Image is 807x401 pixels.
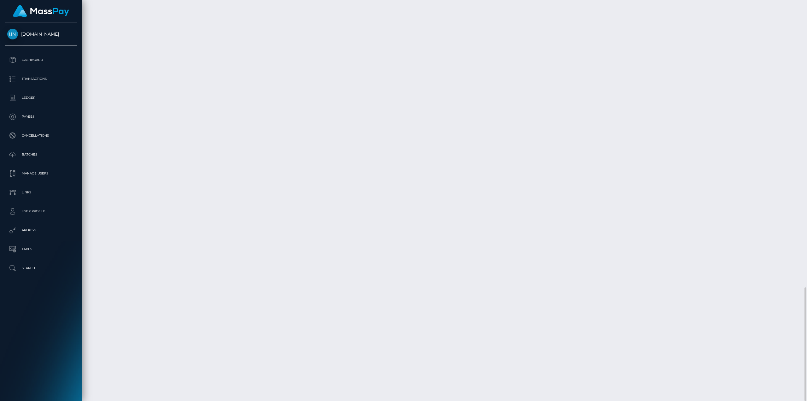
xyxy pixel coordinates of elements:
a: Links [5,185,77,200]
a: Payees [5,109,77,125]
p: User Profile [7,207,75,216]
p: Links [7,188,75,197]
a: Taxes [5,241,77,257]
img: MassPay Logo [13,5,69,17]
a: Manage Users [5,166,77,181]
img: Unlockt.me [7,29,18,39]
a: Transactions [5,71,77,87]
p: Ledger [7,93,75,103]
a: API Keys [5,222,77,238]
p: Taxes [7,245,75,254]
span: [DOMAIN_NAME] [5,31,77,37]
p: Search [7,263,75,273]
p: Transactions [7,74,75,84]
a: Cancellations [5,128,77,144]
p: Dashboard [7,55,75,65]
a: Dashboard [5,52,77,68]
a: User Profile [5,203,77,219]
p: Payees [7,112,75,121]
a: Ledger [5,90,77,106]
a: Search [5,260,77,276]
p: Cancellations [7,131,75,140]
p: Batches [7,150,75,159]
p: API Keys [7,226,75,235]
p: Manage Users [7,169,75,178]
a: Batches [5,147,77,162]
